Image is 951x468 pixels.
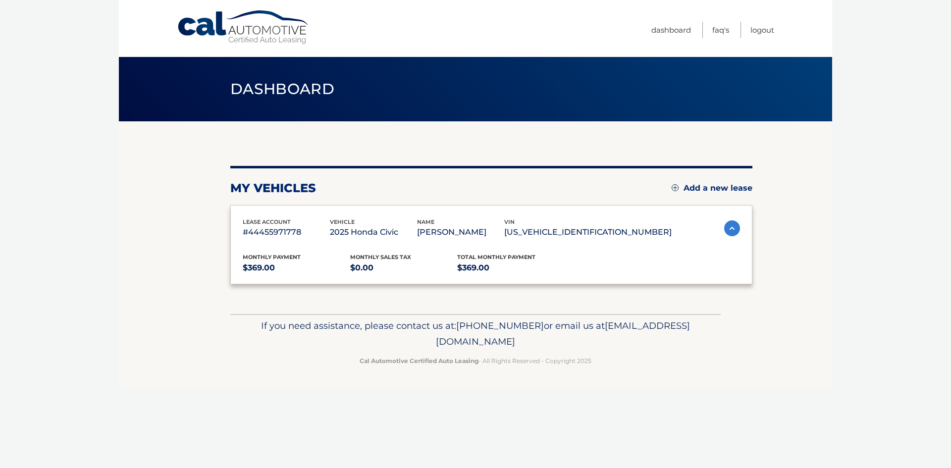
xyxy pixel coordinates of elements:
[330,225,417,239] p: 2025 Honda Civic
[417,225,504,239] p: [PERSON_NAME]
[750,22,774,38] a: Logout
[417,218,434,225] span: name
[672,184,679,191] img: add.svg
[243,261,350,275] p: $369.00
[330,218,355,225] span: vehicle
[243,254,301,260] span: Monthly Payment
[651,22,691,38] a: Dashboard
[230,80,334,98] span: Dashboard
[504,225,672,239] p: [US_VEHICLE_IDENTIFICATION_NUMBER]
[457,261,565,275] p: $369.00
[243,218,291,225] span: lease account
[724,220,740,236] img: accordion-active.svg
[243,225,330,239] p: #44455971778
[350,254,411,260] span: Monthly sales Tax
[360,357,478,364] strong: Cal Automotive Certified Auto Leasing
[457,254,535,260] span: Total Monthly Payment
[456,320,544,331] span: [PHONE_NUMBER]
[350,261,458,275] p: $0.00
[237,318,714,350] p: If you need assistance, please contact us at: or email us at
[237,356,714,366] p: - All Rights Reserved - Copyright 2025
[177,10,311,45] a: Cal Automotive
[712,22,729,38] a: FAQ's
[230,181,316,196] h2: my vehicles
[504,218,515,225] span: vin
[672,183,752,193] a: Add a new lease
